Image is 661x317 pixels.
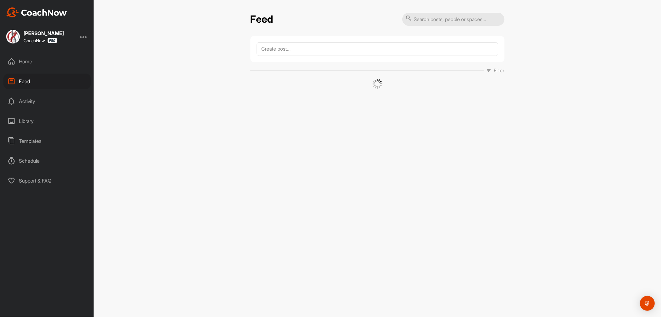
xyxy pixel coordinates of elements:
[250,13,273,25] h2: Feed
[640,296,655,311] div: Open Intercom Messenger
[372,79,382,89] img: G6gVgL6ErOh57ABN0eRmCEwV0I4iEi4d8EwaPGI0tHgoAbU4EAHFLEQAh+QQFCgALACwIAA4AGAASAAAEbHDJSesaOCdk+8xg...
[24,38,57,43] div: CoachNow
[3,133,91,149] div: Templates
[3,54,91,69] div: Home
[6,30,20,43] img: square_6444e1e82409e8f81ae1a30abe11846c.jpg
[3,153,91,169] div: Schedule
[6,7,67,17] img: CoachNow
[3,173,91,188] div: Support & FAQ
[494,67,505,74] p: Filter
[47,38,57,43] img: CoachNow Pro
[3,93,91,109] div: Activity
[24,31,64,36] div: [PERSON_NAME]
[3,113,91,129] div: Library
[3,74,91,89] div: Feed
[402,13,505,26] input: Search posts, people or spaces...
